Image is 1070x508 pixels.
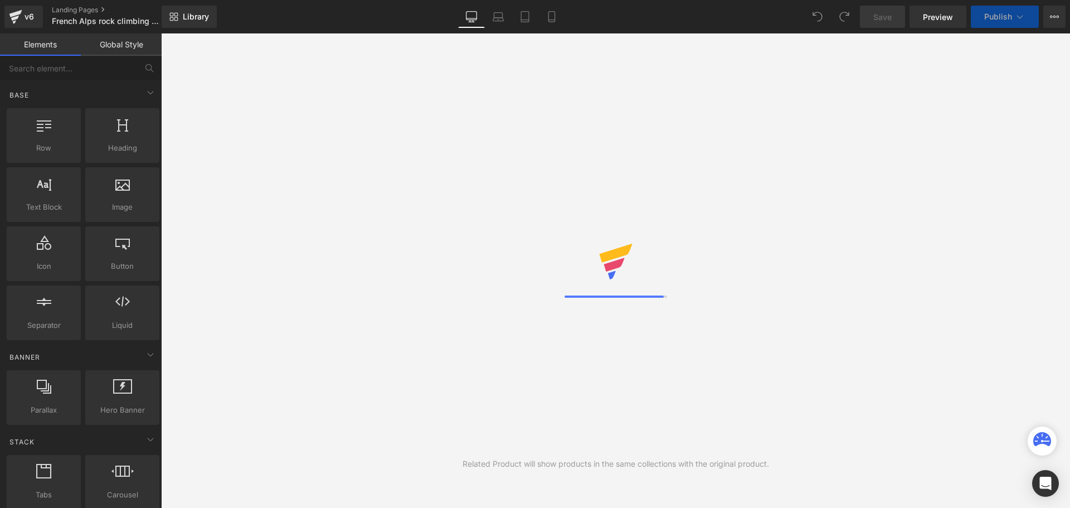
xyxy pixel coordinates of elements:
button: Publish [971,6,1039,28]
a: Laptop [485,6,512,28]
span: Preview [923,11,953,23]
span: Base [8,90,30,100]
button: Redo [833,6,855,28]
span: Button [89,260,156,272]
a: Mobile [538,6,565,28]
a: v6 [4,6,43,28]
span: Stack [8,437,36,447]
span: Carousel [89,489,156,501]
span: Hero Banner [89,404,156,416]
span: Image [89,201,156,213]
span: Library [183,12,209,22]
span: Tabs [10,489,77,501]
span: Liquid [89,320,156,331]
button: Undo [806,6,829,28]
span: Text Block [10,201,77,213]
span: Banner [8,352,41,362]
a: Landing Pages [52,6,180,14]
a: Preview [909,6,966,28]
span: French Alps rock climbing including [GEOGRAPHIC_DATA], the Ecrins and Cluses [52,17,159,26]
button: More [1043,6,1066,28]
span: Row [10,142,77,154]
span: Heading [89,142,156,154]
a: New Library [162,6,217,28]
span: Save [873,11,892,23]
div: Related Product will show products in the same collections with the original product. [463,458,769,470]
div: v6 [22,9,36,24]
span: Parallax [10,404,77,416]
a: Desktop [458,6,485,28]
a: Global Style [81,33,162,56]
span: Publish [984,12,1012,21]
a: Tablet [512,6,538,28]
span: Separator [10,320,77,331]
span: Icon [10,260,77,272]
div: Open Intercom Messenger [1032,470,1059,497]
